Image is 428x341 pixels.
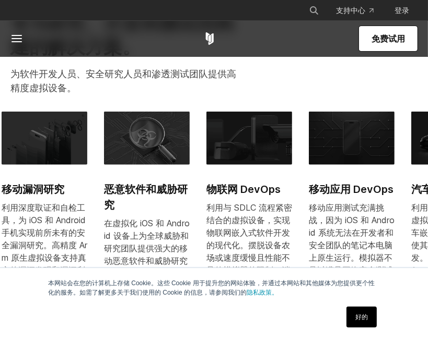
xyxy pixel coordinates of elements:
font: 免费试用 [372,33,405,44]
font: 利用深度取证和自检工具，为 iOS 和 Android 手机实现前所未有的安全漏洞研究。高精度 Arm 原生虚拟设备支持真实的漏洞发现和漏洞利用验证。 [2,202,87,288]
img: 移动漏洞研究 [2,112,87,165]
font: 移动应用 DevOps [309,183,394,196]
a: 恶意软件和威胁研究 恶意软件和威胁研究 在虚拟化 iOS 和 Android 设备上为全球威胁和研究团队提供强大的移动恶意软件和威胁研究功能，包括 IoC 收集、威胁搜寻和移动恶意软件分析。 [104,112,190,317]
a: 科雷利姆之家 [203,32,216,45]
a: 物联网 DevOps 物联网 DevOps 利用与 SDLC 流程紧密结合的虚拟设备，实现物联网嵌入式软件开发的现代化。摆脱设备农场或速度缓慢且性能不足的模拟器的限制。消除将硬件运送给开发团队的... [206,112,292,314]
font: 在虚拟化 iOS 和 Android 设备上为全球威胁和研究团队提供强大的移动恶意软件和威胁研究功能，包括 IoC 收集、威胁搜寻和移动恶意软件分析。 [104,218,190,303]
font: 移动应用测试充满挑战，因为 iOS 和 Android 系统无法在开发者和安全团队的笔记本电脑上原生运行。模拟器不足以满足网络安全测试的需求，而使用实体设备进行 CI/CD 持续测试又负担过重。... [309,202,395,325]
a: 好的 [346,307,377,327]
font: 利用与 SDLC 流程紧密结合的虚拟设备，实现物联网嵌入式软件开发的现代化。摆脱设备农场或速度缓慢且性能不足的模拟器的限制。消除将硬件运送给开发团队的成本和风险。 [206,202,292,300]
font: 登录 [395,6,409,15]
div: 导航菜单 [300,1,418,20]
img: 恶意软件和威胁研究 [104,112,190,165]
button: 搜索 [305,1,323,20]
a: 免费试用 [359,26,418,51]
img: 物联网 DevOps [206,112,292,165]
font: 好的 [355,313,368,321]
font: 支持中心 [336,6,365,15]
font: 物联网 DevOps [206,183,281,196]
font: 恶意软件和威胁研究 [104,183,188,211]
a: 移动漏洞研究 移动漏洞研究 利用深度取证和自检工具，为 iOS 和 Android 手机实现前所未有的安全漏洞研究。高精度 Arm 原生虚拟设备支持真实的漏洞发现和漏洞利用验证。 [2,112,87,301]
a: 隐私政策。 [247,289,278,296]
img: 移动应用 DevOps [309,112,395,165]
font: 为软件开发人员、安全研究人员和渗透测试团队提供高精度虚拟设备。 [10,68,236,93]
font: 本网站会在您的计算机上存储 Cookie。这些 Cookie 用于提升您的网站体验，并通过本网站和其他媒体为您提供更个性化的服务。如需了解更多关于我们使用的 Cookie 的信息，请参阅我们的 [48,279,375,296]
font: 移动漏洞研究 [2,183,64,196]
